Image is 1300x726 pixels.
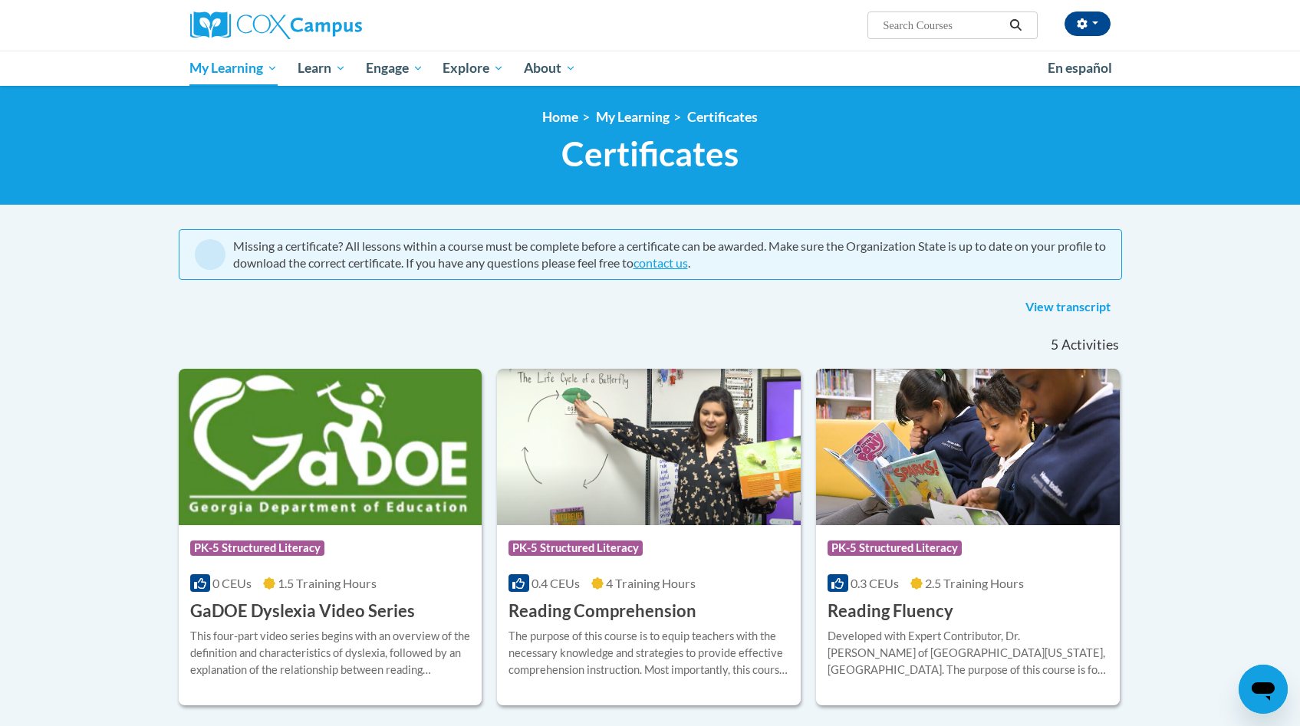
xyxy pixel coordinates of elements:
a: Certificates [687,109,758,125]
span: About [524,59,576,77]
span: PK-5 Structured Literacy [190,540,324,556]
a: Course LogoPK-5 Structured Literacy0 CEUs1.5 Training Hours GaDOE Dyslexia Video SeriesThis four-... [179,369,482,706]
a: My Learning [596,109,670,125]
div: This four-part video series begins with an overview of the definition and characteristics of dysl... [190,628,471,678]
span: 0.3 CEUs [851,576,899,590]
span: PK-5 Structured Literacy [508,540,643,556]
span: My Learning [189,59,278,77]
span: 0 CEUs [212,576,252,590]
h3: Reading Fluency [828,600,953,623]
div: Main menu [167,51,1134,86]
img: Course Logo [816,369,1120,525]
span: Explore [443,59,504,77]
div: Missing a certificate? All lessons within a course must be complete before a certificate can be a... [233,238,1106,271]
a: My Learning [180,51,288,86]
img: Course Logo [179,369,482,525]
span: Certificates [561,133,739,174]
span: En español [1048,60,1112,76]
span: Activities [1061,337,1119,353]
span: 5 [1051,337,1058,353]
img: Cox Campus [190,11,362,39]
span: 1.5 Training Hours [278,576,377,590]
a: Explore [433,51,514,86]
a: Home [542,109,578,125]
span: 2.5 Training Hours [925,576,1024,590]
a: Learn [288,51,356,86]
span: 0.4 CEUs [532,576,580,590]
div: Developed with Expert Contributor, Dr. [PERSON_NAME] of [GEOGRAPHIC_DATA][US_STATE], [GEOGRAPHIC_... [828,628,1108,678]
a: Course LogoPK-5 Structured Literacy0.4 CEUs4 Training Hours Reading ComprehensionThe purpose of t... [497,369,801,706]
span: PK-5 Structured Literacy [828,540,962,556]
a: View transcript [1014,295,1122,320]
h3: Reading Comprehension [508,600,696,623]
button: Account Settings [1065,11,1111,36]
div: The purpose of this course is to equip teachers with the necessary knowledge and strategies to pr... [508,628,789,678]
input: Search Courses [881,16,1004,34]
a: About [514,51,586,86]
img: Course Logo [497,369,801,525]
a: Engage [356,51,433,86]
span: Engage [366,59,423,77]
a: En español [1038,52,1122,84]
iframe: Button to launch messaging window [1239,665,1288,714]
button: Search [1004,16,1027,34]
a: contact us [634,255,688,270]
h3: GaDOE Dyslexia Video Series [190,600,415,623]
span: 4 Training Hours [606,576,696,590]
a: Cox Campus [190,11,482,39]
span: Learn [298,59,346,77]
a: Course LogoPK-5 Structured Literacy0.3 CEUs2.5 Training Hours Reading FluencyDeveloped with Exper... [816,369,1120,706]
